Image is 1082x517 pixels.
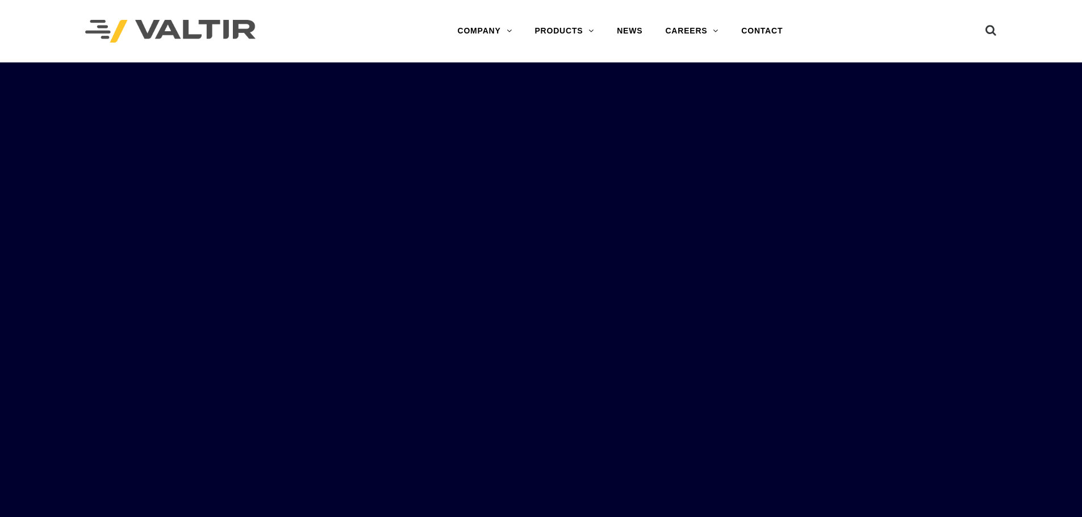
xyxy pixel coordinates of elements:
a: PRODUCTS [523,20,605,43]
a: COMPANY [446,20,523,43]
a: CONTACT [730,20,794,43]
img: Valtir [85,20,256,43]
a: CAREERS [654,20,730,43]
a: NEWS [605,20,654,43]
